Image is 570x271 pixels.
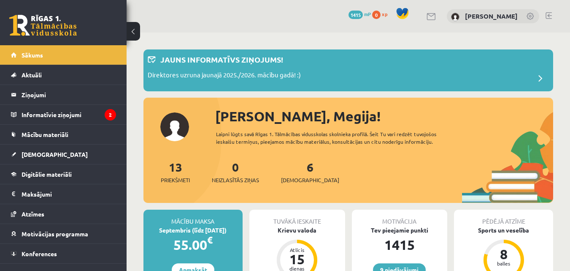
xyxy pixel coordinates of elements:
div: 8 [491,247,516,261]
span: Atzīmes [22,210,44,218]
div: [PERSON_NAME], Megija! [215,106,553,126]
a: Maksājumi [11,184,116,204]
a: [PERSON_NAME] [465,12,518,20]
div: Tev pieejamie punkti [352,226,448,235]
div: Laipni lūgts savā Rīgas 1. Tālmācības vidusskolas skolnieka profilā. Šeit Tu vari redzēt tuvojošo... [216,130,462,145]
div: 55.00 [143,235,243,255]
a: [DEMOGRAPHIC_DATA] [11,145,116,164]
a: 6[DEMOGRAPHIC_DATA] [281,159,339,184]
p: Jauns informatīvs ziņojums! [160,54,283,65]
div: Septembris (līdz [DATE]) [143,226,243,235]
span: € [207,234,213,246]
span: Digitālie materiāli [22,170,72,178]
div: Krievu valoda [249,226,345,235]
legend: Informatīvie ziņojumi [22,105,116,124]
a: Mācību materiāli [11,125,116,144]
span: 0 [372,11,381,19]
span: 1415 [348,11,363,19]
span: Mācību materiāli [22,131,68,138]
span: Priekšmeti [161,176,190,184]
a: Ziņojumi [11,85,116,104]
div: Motivācija [352,210,448,226]
a: 0 xp [372,11,392,17]
span: [DEMOGRAPHIC_DATA] [22,151,88,158]
i: 2 [105,109,116,120]
div: 15 [284,252,310,266]
a: 0Neizlasītās ziņas [212,159,259,184]
div: balles [491,261,516,266]
a: Jauns informatīvs ziņojums! Direktores uzruna jaunajā 2025./2026. mācību gadā! :) [148,54,549,87]
a: Informatīvie ziņojumi2 [11,105,116,124]
div: Atlicis [284,247,310,252]
legend: Maksājumi [22,184,116,204]
div: 1415 [352,235,448,255]
a: 13Priekšmeti [161,159,190,184]
div: Tuvākā ieskaite [249,210,345,226]
a: Rīgas 1. Tālmācības vidusskola [9,15,77,36]
span: xp [382,11,387,17]
span: Aktuāli [22,71,42,79]
div: Pēdējā atzīme [454,210,553,226]
a: Digitālie materiāli [11,164,116,184]
div: Mācību maksa [143,210,243,226]
div: dienas [284,266,310,271]
p: Direktores uzruna jaunajā 2025./2026. mācību gadā! :) [148,70,301,82]
span: Sākums [22,51,43,59]
a: Sākums [11,45,116,65]
span: Motivācijas programma [22,230,88,238]
a: Atzīmes [11,204,116,224]
span: mP [364,11,371,17]
div: Sports un veselība [454,226,553,235]
a: Konferences [11,244,116,263]
span: Neizlasītās ziņas [212,176,259,184]
legend: Ziņojumi [22,85,116,104]
span: Konferences [22,250,57,257]
a: Motivācijas programma [11,224,116,244]
a: 1415 mP [348,11,371,17]
img: Megija Kozlova [451,13,459,21]
a: Aktuāli [11,65,116,85]
span: [DEMOGRAPHIC_DATA] [281,176,339,184]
